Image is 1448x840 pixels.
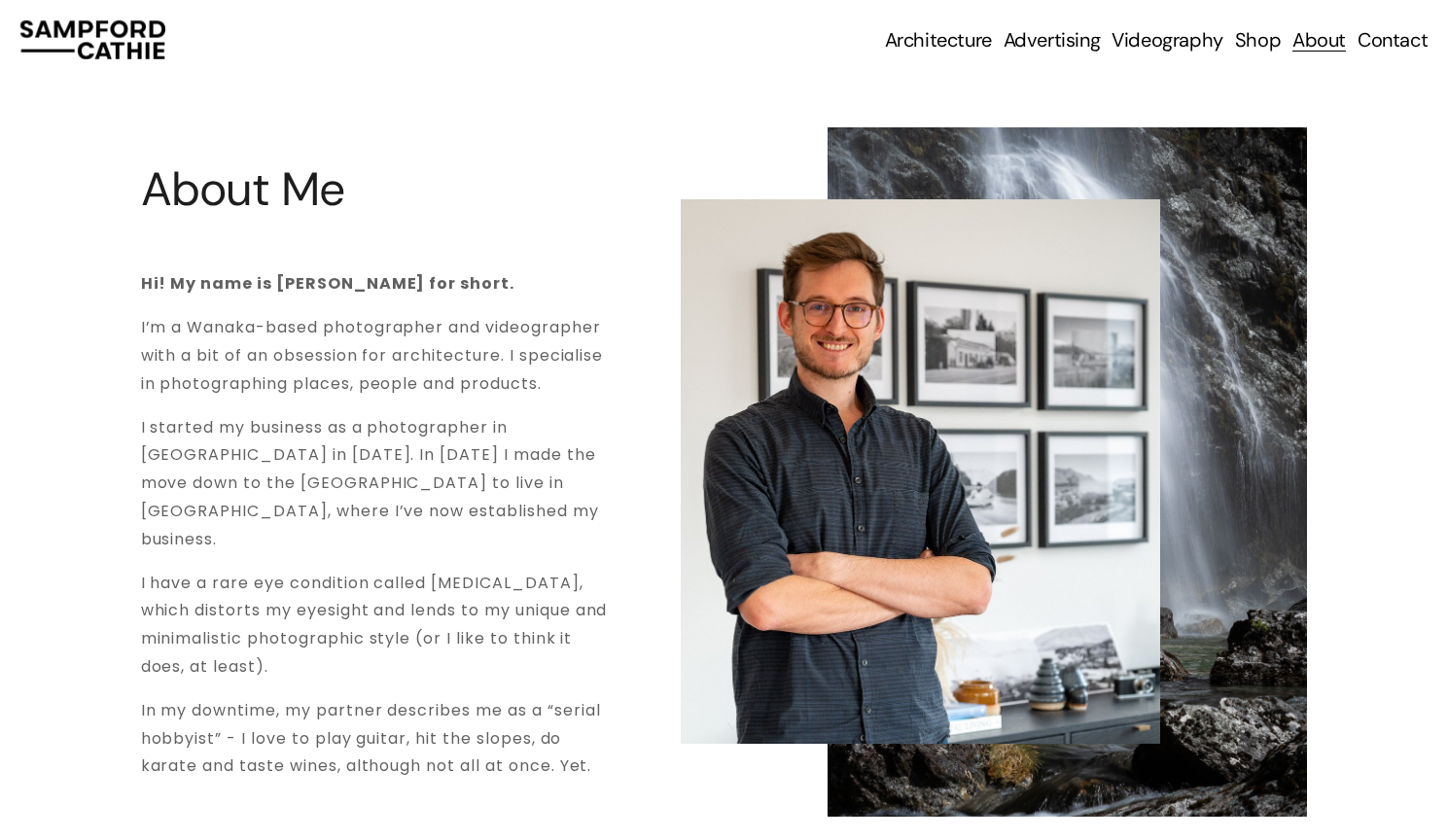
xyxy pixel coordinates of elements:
a: folder dropdown [1004,26,1101,53]
p: I have a rare eye condition called [MEDICAL_DATA], which distorts my eyesight and lends to my uni... [141,570,621,682]
a: Shop [1235,26,1281,53]
a: Videography [1112,26,1223,53]
span: Architecture [885,28,992,52]
p: I started my business as a photographer in [GEOGRAPHIC_DATA] in [DATE]. In [DATE] I made the move... [141,414,621,554]
p: In my downtime, my partner describes me as a “serial hobbyist” - I love to play guitar, hit the s... [141,697,621,781]
strong: Hi! My name is [PERSON_NAME] for short. [141,272,514,295]
img: Sampford Cathie Photo + Video [20,20,165,59]
a: About [1292,26,1346,53]
p: I’m a Wanaka-based photographer and videographer with a bit of an obsession for architecture. I s... [141,314,621,398]
a: folder dropdown [885,26,992,53]
h1: About Me [141,163,621,215]
a: Contact [1358,26,1428,53]
span: Advertising [1004,28,1101,52]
